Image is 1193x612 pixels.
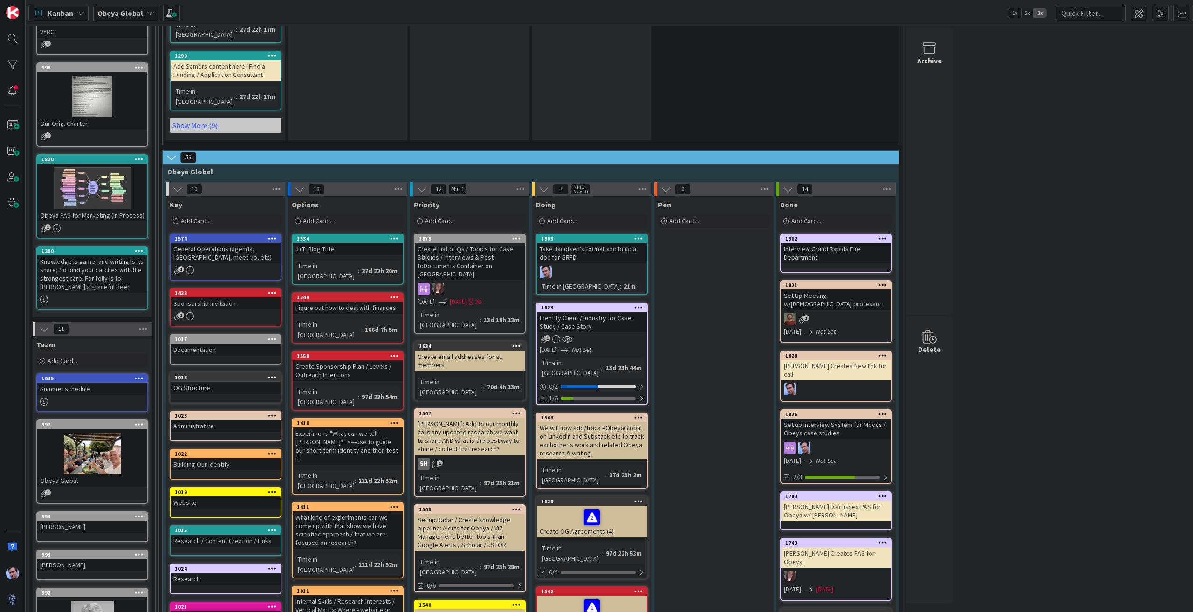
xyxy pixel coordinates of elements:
span: : [355,559,356,570]
div: Archive [917,55,942,66]
div: 1024Research [171,564,281,585]
img: DR [784,313,796,325]
a: 1433Sponsorship invitation [170,288,281,327]
div: 1023 [175,413,281,419]
div: 1634 [415,342,525,351]
span: Add Card... [547,217,577,225]
div: Set Up Meeting w/[DEMOGRAPHIC_DATA] professor [781,289,891,310]
div: [PERSON_NAME] [37,521,147,533]
a: 1903Take Jacobien's format and build a doc for GRFDJBTime in [GEOGRAPHIC_DATA]:21m [536,234,648,295]
div: Obeya Global [37,474,147,487]
div: 1550 [297,353,403,359]
div: Time in [GEOGRAPHIC_DATA] [540,465,605,485]
div: 1550 [293,352,403,360]
div: Set up Interview System for Modus / Obeya case studies [781,419,891,439]
div: 996 [41,64,147,71]
div: 166d 7h 5m [363,324,400,335]
div: Website [171,496,281,509]
div: 1300 [41,248,147,254]
div: 1903Take Jacobien's format and build a doc for GRFD [537,234,647,263]
div: DR [781,313,891,325]
div: Sponsorship invitation [171,297,281,309]
a: 1879Create List of Qs / Topics for Case Studies / Interviews & Post toDocuments Container on [GEO... [414,234,526,334]
img: TD [784,571,796,583]
div: 1902 [781,234,891,243]
div: VYRG [37,26,147,38]
span: 1 [45,132,51,138]
div: 1821 [781,281,891,289]
div: 993 [37,550,147,559]
span: : [480,315,481,325]
div: 1017 [175,336,281,343]
div: 1635 [37,374,147,383]
span: 1 [178,312,184,318]
div: 1635Summer schedule [37,374,147,395]
div: Time in [GEOGRAPHIC_DATA] [295,470,355,491]
div: Take Jacobien's format and build a doc for GRFD [537,243,647,263]
div: 13d 18h 12m [481,315,522,325]
span: 0 / 2 [549,382,558,392]
div: 1015 [171,526,281,535]
div: Administrative [171,420,281,432]
div: 1411 [297,504,403,510]
a: 1022Building Our Identity [170,449,281,480]
a: 994[PERSON_NAME] [36,511,148,542]
a: 1349Figure out how to deal with financesTime in [GEOGRAPHIC_DATA]:166d 7h 5m [292,292,404,344]
span: [DATE] [784,327,801,337]
img: TD [432,283,444,295]
div: Time in [GEOGRAPHIC_DATA] [173,86,236,107]
div: 1349 [297,294,403,301]
span: [DATE] [784,456,801,466]
div: SH [415,458,525,470]
div: 1024 [171,564,281,573]
span: 53 [180,152,196,163]
div: 1534 [297,235,403,242]
span: : [355,475,356,486]
a: 1828[PERSON_NAME] Creates New link for callJB [780,351,892,402]
span: 1 [803,315,809,321]
div: JB [781,442,891,454]
span: 3x [1034,8,1046,18]
div: 1743 [785,540,891,546]
div: 1823 [541,304,647,311]
div: 97d 22h 53m [603,548,644,558]
div: 1015 [175,527,281,534]
div: 1549 [537,413,647,422]
div: Create email addresses for all members [415,351,525,371]
div: 1546Set up Radar / Create knowledge pipeline: Alerts for Obeya / ViZ Management: better tools tha... [415,505,525,551]
div: 0/2 [537,381,647,392]
div: 1903 [537,234,647,243]
div: 1821 [785,282,891,289]
a: Show More (9) [170,118,281,133]
i: Not Set [816,327,836,336]
div: 1011 [293,587,403,595]
div: JB [781,383,891,395]
div: 1029 [537,497,647,506]
div: 1550Create Sponsorship Plan / Levels / Outreach Intentions [293,352,403,381]
div: 1018 [171,373,281,382]
div: 1826 [785,411,891,418]
a: 1635Summer schedule [36,373,148,412]
div: 1634Create email addresses for all members [415,342,525,371]
a: 1821Set Up Meeting w/[DEMOGRAPHIC_DATA] professorDR[DATE]Not Set [780,280,892,343]
span: : [620,281,621,291]
div: 1635 [41,375,147,382]
a: 1024Research [170,564,281,594]
input: Quick Filter... [1056,5,1126,21]
div: 1823 [537,303,647,312]
div: OG Structure [171,382,281,394]
span: : [605,470,607,480]
div: 1826 [781,410,891,419]
div: 97d 22h 54m [359,392,400,402]
a: 1410Experiment: "What can we tell [PERSON_NAME]?" <---use to guide our short-term identity and th... [292,418,404,495]
i: Not Set [816,456,836,465]
div: 994 [41,513,147,520]
span: [DATE] [816,584,833,594]
div: 1433Sponsorship invitation [171,289,281,309]
div: 1547 [415,409,525,418]
div: 1879 [419,235,525,242]
div: We will now add/track #ObeyaGlobal on LinkedIn and Substack etc to track eachother's work and rel... [537,422,647,459]
div: 994 [37,512,147,521]
span: : [483,382,485,392]
div: 21m [621,281,638,291]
